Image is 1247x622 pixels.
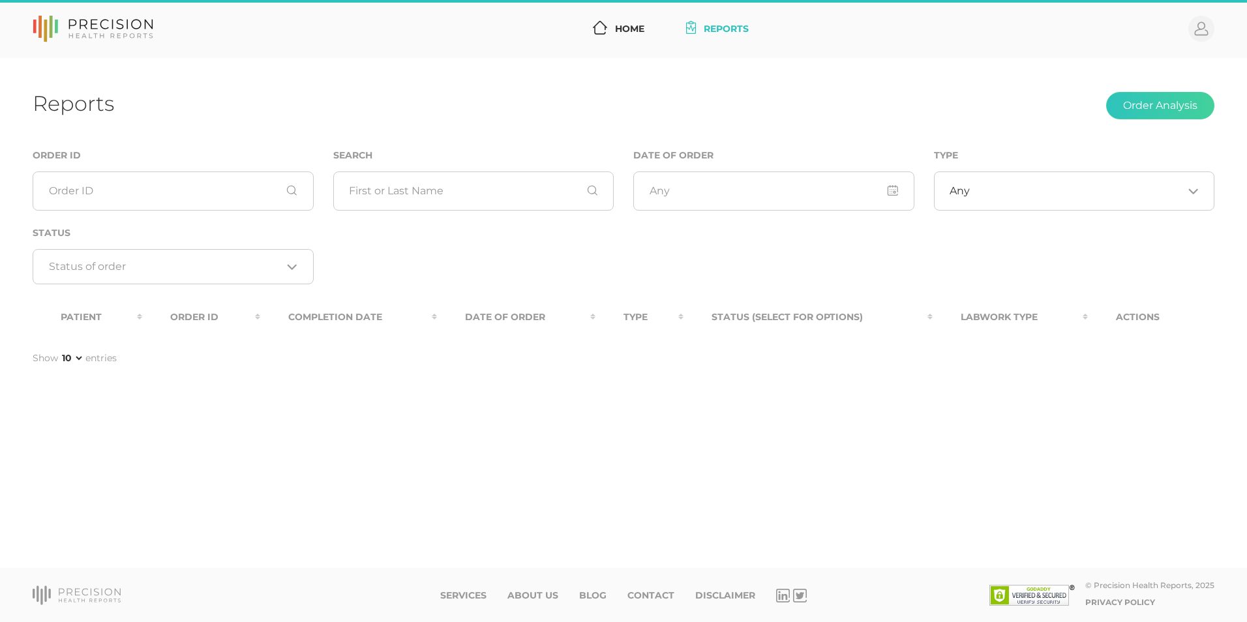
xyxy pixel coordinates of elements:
[934,150,958,161] label: Type
[142,303,261,332] th: Order ID
[49,260,282,273] input: Search for option
[333,171,614,211] input: First or Last Name
[579,590,607,601] a: Blog
[627,590,674,601] a: Contact
[33,228,70,239] label: Status
[695,590,755,601] a: Disclaimer
[33,249,314,284] div: Search for option
[950,185,970,198] span: Any
[59,351,84,364] select: Showentries
[970,185,1183,198] input: Search for option
[507,590,558,601] a: About Us
[33,171,314,211] input: Order ID
[934,171,1215,211] div: Search for option
[1085,580,1214,590] div: © Precision Health Reports, 2025
[1085,597,1155,607] a: Privacy Policy
[437,303,596,332] th: Date Of Order
[595,303,684,332] th: Type
[33,91,114,116] h1: Reports
[33,303,142,332] th: Patient
[333,150,372,161] label: Search
[588,17,650,41] a: Home
[989,585,1075,606] img: SSL site seal - click to verify
[33,150,81,161] label: Order ID
[633,150,714,161] label: Date of Order
[933,303,1087,332] th: Labwork Type
[33,351,117,365] label: Show entries
[633,171,914,211] input: Any
[440,590,487,601] a: Services
[260,303,436,332] th: Completion Date
[684,303,933,332] th: Status (Select for Options)
[1088,303,1214,332] th: Actions
[1106,92,1214,119] button: Order Analysis
[681,17,755,41] a: Reports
